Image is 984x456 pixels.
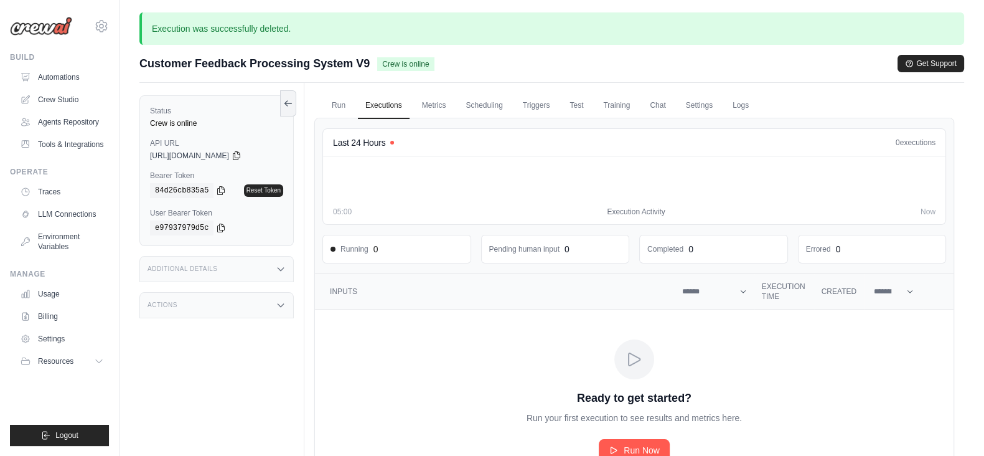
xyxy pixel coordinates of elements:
[150,183,213,198] code: 84d26cb835a5
[565,243,569,255] div: 0
[15,204,109,224] a: LLM Connections
[896,138,935,148] div: executions
[148,302,177,309] h3: Actions
[139,55,370,72] span: Customer Feedback Processing System V9
[15,329,109,349] a: Settings
[150,208,283,218] label: User Bearer Token
[10,52,109,62] div: Build
[15,112,109,132] a: Agents Repository
[15,227,109,257] a: Environment Variables
[333,136,385,149] h4: Last 24 Hours
[139,12,964,45] p: Execution was successfully deleted.
[647,244,683,254] dd: Completed
[458,93,510,119] a: Scheduling
[10,17,72,36] img: Logo
[15,90,109,110] a: Crew Studio
[15,135,109,154] a: Tools & Integrations
[15,306,109,326] a: Billing
[596,93,637,119] a: Training
[814,274,864,310] th: Created
[10,269,109,279] div: Manage
[577,389,691,407] p: Ready to get started?
[489,244,560,254] dd: Pending human input
[607,207,665,217] span: Execution Activity
[38,356,73,366] span: Resources
[897,55,964,72] button: Get Support
[150,138,283,148] label: API URL
[921,207,935,217] span: Now
[725,93,756,119] a: Logs
[55,430,78,440] span: Logout
[150,151,229,161] span: [URL][DOMAIN_NAME]
[678,93,720,119] a: Settings
[150,221,213,235] code: e97937979d5c
[373,243,378,255] div: 0
[333,207,352,217] span: 05:00
[642,93,673,119] a: Chat
[806,244,831,254] dd: Errored
[377,57,434,71] span: Crew is online
[244,184,283,197] a: Reset Token
[415,93,454,119] a: Metrics
[15,284,109,304] a: Usage
[10,167,109,177] div: Operate
[562,93,591,119] a: Test
[754,274,814,310] th: Execution Time
[148,265,217,273] h3: Additional Details
[15,182,109,202] a: Traces
[150,171,283,181] label: Bearer Token
[15,351,109,371] button: Resources
[150,106,283,116] label: Status
[10,425,109,446] button: Logout
[527,412,742,424] p: Run your first execution to see results and metrics here.
[836,243,841,255] div: 0
[330,244,368,254] span: Running
[315,274,675,310] th: Inputs
[15,67,109,87] a: Automations
[358,93,410,119] a: Executions
[324,93,353,119] a: Run
[515,93,558,119] a: Triggers
[896,138,900,147] span: 0
[688,243,693,255] div: 0
[150,118,283,128] div: Crew is online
